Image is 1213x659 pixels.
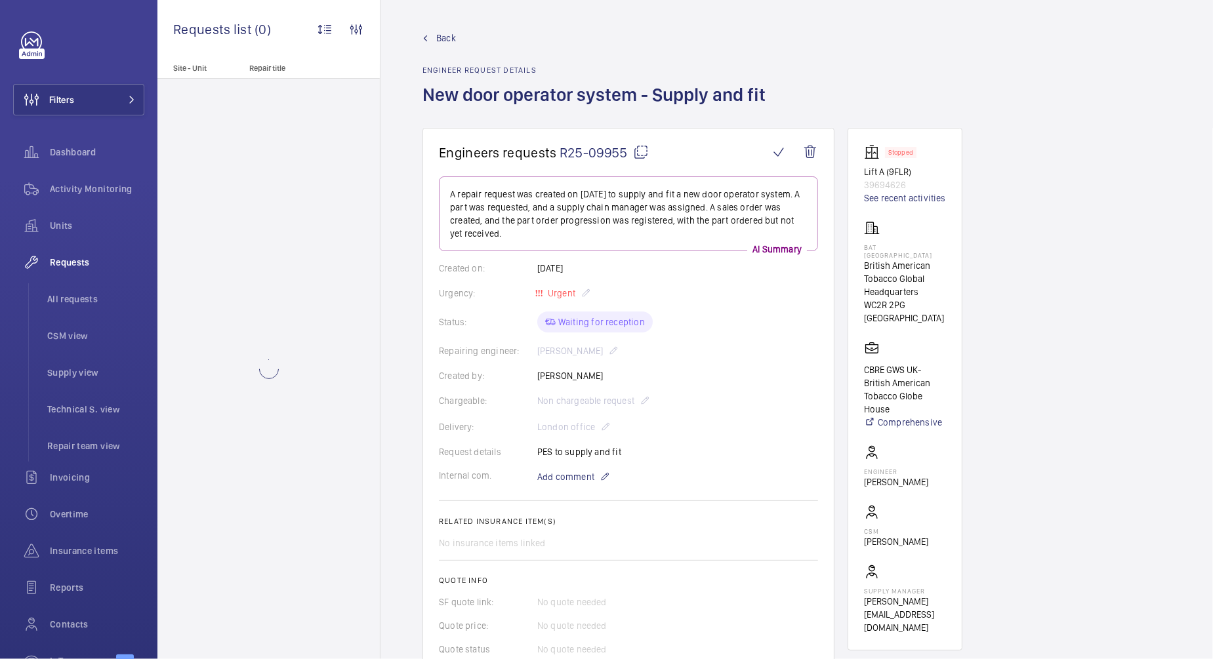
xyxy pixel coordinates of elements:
h2: Related insurance item(s) [439,517,818,526]
p: BAT [GEOGRAPHIC_DATA] [864,243,946,259]
p: A repair request was created on [DATE] to supply and fit a new door operator system. A part was r... [450,188,807,240]
p: [PERSON_NAME] [864,535,928,548]
p: British American Tobacco Global Headquarters [864,259,946,298]
p: Supply manager [864,587,946,595]
span: Overtime [50,508,144,521]
span: Dashboard [50,146,144,159]
span: Engineers requests [439,144,557,161]
span: Add comment [537,470,594,483]
p: 39694626 [864,178,946,191]
p: Repair title [249,64,336,73]
p: [PERSON_NAME][EMAIL_ADDRESS][DOMAIN_NAME] [864,595,946,634]
button: Filters [13,84,144,115]
span: All requests [47,292,144,306]
a: See recent activities [864,191,946,205]
span: Supply view [47,366,144,379]
p: Lift A (9FLR) [864,165,946,178]
span: Filters [49,93,74,106]
p: AI Summary [747,243,807,256]
p: WC2R 2PG [GEOGRAPHIC_DATA] [864,298,946,325]
span: R25-09955 [560,144,649,161]
h2: Engineer request details [422,66,773,75]
span: Units [50,219,144,232]
span: Technical S. view [47,403,144,416]
img: elevator.svg [864,144,885,160]
span: Reports [50,581,144,594]
span: Invoicing [50,471,144,484]
p: Site - Unit [157,64,244,73]
span: Repair team view [47,439,144,452]
p: CSM [864,527,928,535]
span: Insurance items [50,544,144,557]
h2: Quote info [439,576,818,585]
span: Requests [50,256,144,269]
a: Comprehensive [864,416,946,429]
span: CSM view [47,329,144,342]
p: CBRE GWS UK- British American Tobacco Globe House [864,363,946,416]
p: [PERSON_NAME] [864,475,928,489]
p: Stopped [888,150,913,155]
span: Contacts [50,618,144,631]
span: Activity Monitoring [50,182,144,195]
h1: New door operator system - Supply and fit [422,83,773,128]
p: Engineer [864,468,928,475]
span: Back [436,31,456,45]
span: Requests list [173,21,255,37]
